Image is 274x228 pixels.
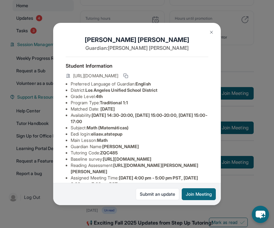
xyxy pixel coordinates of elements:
[71,163,199,174] span: [URL][DOMAIN_NAME][PERSON_NAME][PERSON_NAME]
[87,125,129,130] span: Math (Matemáticas)
[71,175,208,187] li: Assigned Meeting Time :
[71,131,208,137] li: Eedi login :
[91,131,122,137] span: eliasv.atstepup
[71,150,208,156] li: Tutoring Code :
[100,150,118,155] span: ZQC485
[71,156,208,162] li: Baseline survey :
[136,188,179,200] a: Submit an update
[209,30,214,35] img: Close Icon
[85,87,157,93] span: Los Angeles Unified School District
[252,206,269,223] button: chat-button
[71,87,208,93] li: District:
[102,144,139,149] span: [PERSON_NAME]
[182,188,216,200] button: Join Meeting
[66,44,208,52] p: Guardian: [PERSON_NAME] [PERSON_NAME]
[71,125,208,131] li: Subject :
[71,81,208,87] li: Preferred Language of Guardian:
[122,72,129,80] button: Copy link
[71,106,208,112] li: Matched Date:
[103,156,151,162] span: [URL][DOMAIN_NAME]
[71,162,208,175] li: Reading Assessment :
[71,175,198,187] span: [DATE] 4:00 pm - 5:00 pm PST, [DATE] 6:00 pm - 7:00 pm PST
[135,81,151,86] span: English
[71,100,208,106] li: Program Type:
[73,73,118,79] span: [URL][DOMAIN_NAME]
[71,93,208,100] li: Grade Level:
[97,137,108,143] span: Math
[71,112,207,124] span: [DATE] 14:30-20:00, [DATE] 15:00-20:00, [DATE] 15:00-17:00
[100,106,115,111] span: [DATE]
[71,112,208,125] li: Availability:
[71,137,208,143] li: Main Lesson :
[66,62,208,70] h4: Student Information
[66,35,208,44] h1: [PERSON_NAME] [PERSON_NAME]
[96,94,103,99] span: 4th
[100,100,128,105] span: Traditional 1:1
[71,143,208,150] li: Guardian Name :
